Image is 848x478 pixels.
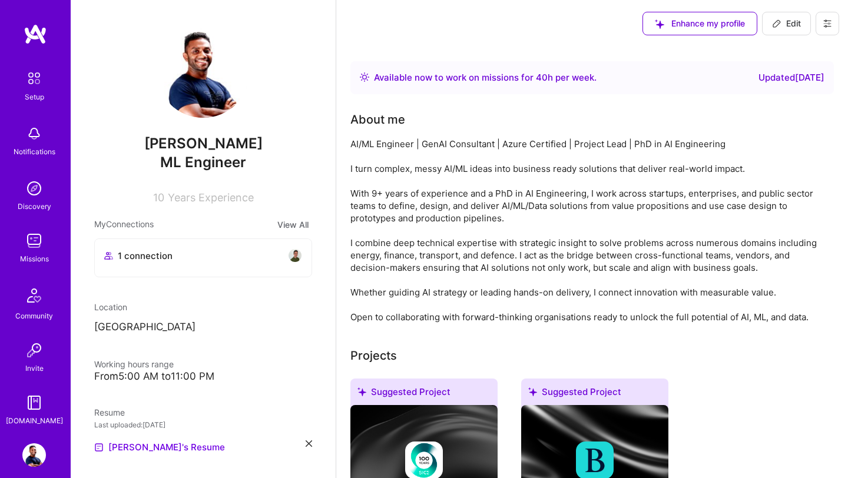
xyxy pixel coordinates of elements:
[15,310,53,322] div: Community
[94,419,312,431] div: Last uploaded: [DATE]
[25,362,44,374] div: Invite
[160,154,246,171] span: ML Engineer
[350,347,397,364] div: Projects
[22,338,46,362] img: Invite
[94,370,312,383] div: From 5:00 AM to 11:00 PM
[20,281,48,310] img: Community
[642,12,757,35] button: Enhance my profile
[772,18,801,29] span: Edit
[94,301,312,313] div: Location
[306,440,312,447] i: icon Close
[104,251,113,260] i: icon Collaborator
[528,387,537,396] i: icon SuggestedTeams
[655,19,664,29] i: icon SuggestedTeams
[6,414,63,427] div: [DOMAIN_NAME]
[168,191,254,204] span: Years Experience
[94,135,312,152] span: [PERSON_NAME]
[521,379,668,410] div: Suggested Project
[94,440,225,454] a: [PERSON_NAME]'s Resume
[758,71,824,85] div: Updated [DATE]
[350,379,498,410] div: Suggested Project
[25,91,44,103] div: Setup
[762,12,811,35] button: Edit
[14,145,55,158] div: Notifications
[20,253,49,265] div: Missions
[94,218,154,231] span: My Connections
[655,18,745,29] span: Enhance my profile
[118,250,173,262] span: 1 connection
[288,248,302,263] img: avatar
[156,24,250,118] img: User Avatar
[536,72,548,83] span: 40
[94,238,312,277] button: 1 connectionavatar
[22,229,46,253] img: teamwork
[153,191,164,204] span: 10
[357,387,366,396] i: icon SuggestedTeams
[22,122,46,145] img: bell
[94,443,104,452] img: Resume
[360,72,369,82] img: Availability
[22,177,46,200] img: discovery
[22,66,47,91] img: setup
[350,111,405,128] div: About me
[19,443,49,467] a: User Avatar
[22,391,46,414] img: guide book
[274,218,312,231] button: View All
[94,407,125,417] span: Resume
[22,443,46,467] img: User Avatar
[24,24,47,45] img: logo
[374,71,597,85] div: Available now to work on missions for h per week .
[18,200,51,213] div: Discovery
[350,138,821,323] div: AI/ML Engineer | GenAI Consultant | Azure Certified | Project Lead | PhD in AI Engineering I turn...
[94,320,312,334] p: [GEOGRAPHIC_DATA]
[94,359,174,369] span: Working hours range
